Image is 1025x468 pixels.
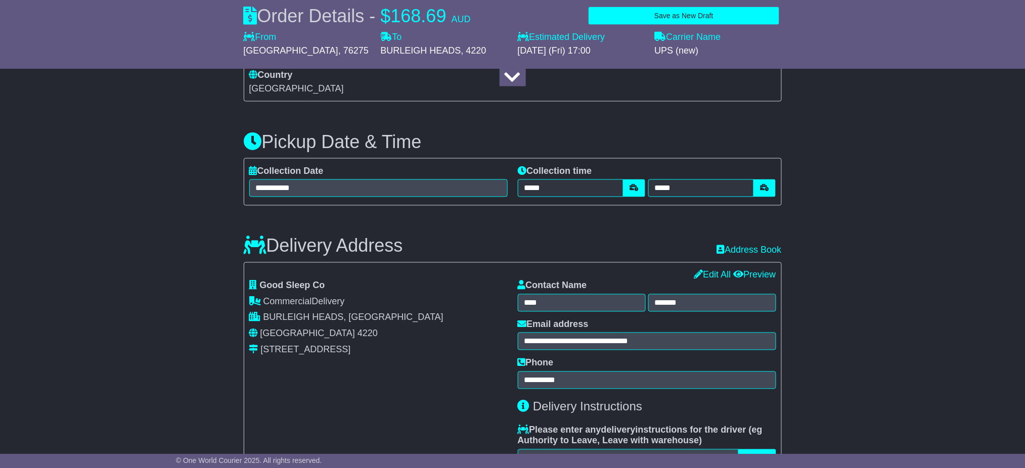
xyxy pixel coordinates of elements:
span: eg Authority to Leave, Leave with warehouse [518,425,763,446]
label: Estimated Delivery [518,32,645,43]
span: BURLEIGH HEADS [381,45,461,56]
label: Country [249,70,293,81]
label: Phone [518,358,554,369]
a: Address Book [717,245,781,255]
span: [GEOGRAPHIC_DATA] [249,83,344,93]
span: $ [381,6,391,26]
label: Please enter any instructions for the driver ( ) [518,425,776,447]
a: Edit All [694,270,731,280]
span: 168.69 [391,6,447,26]
div: Order Details - [244,5,471,27]
label: Email address [518,319,589,331]
span: Good Sleep Co [260,280,325,291]
span: AUD [452,14,471,24]
label: Collection time [518,166,592,177]
span: Delivery Instructions [533,400,642,413]
span: , 4220 [461,45,486,56]
div: [STREET_ADDRESS] [261,345,351,356]
span: delivery [601,425,636,435]
span: 4220 [358,329,378,339]
label: From [244,32,277,43]
span: , 76275 [338,45,369,56]
label: Carrier Name [655,32,721,43]
label: Contact Name [518,280,587,292]
span: [GEOGRAPHIC_DATA] [244,45,338,56]
button: Save as New Draft [589,7,779,25]
div: [DATE] (Fri) 17:00 [518,45,645,57]
div: Delivery [249,297,508,308]
span: [GEOGRAPHIC_DATA] [260,329,355,339]
a: Preview [733,270,776,280]
h3: Pickup Date & Time [244,132,782,152]
span: BURLEIGH HEADS, [GEOGRAPHIC_DATA] [263,312,443,322]
label: To [381,32,402,43]
label: Collection Date [249,166,324,177]
span: Commercial [263,297,312,307]
div: UPS (new) [655,45,782,57]
h3: Delivery Address [244,236,403,256]
span: © One World Courier 2025. All rights reserved. [176,456,322,464]
button: Popular [738,449,776,467]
